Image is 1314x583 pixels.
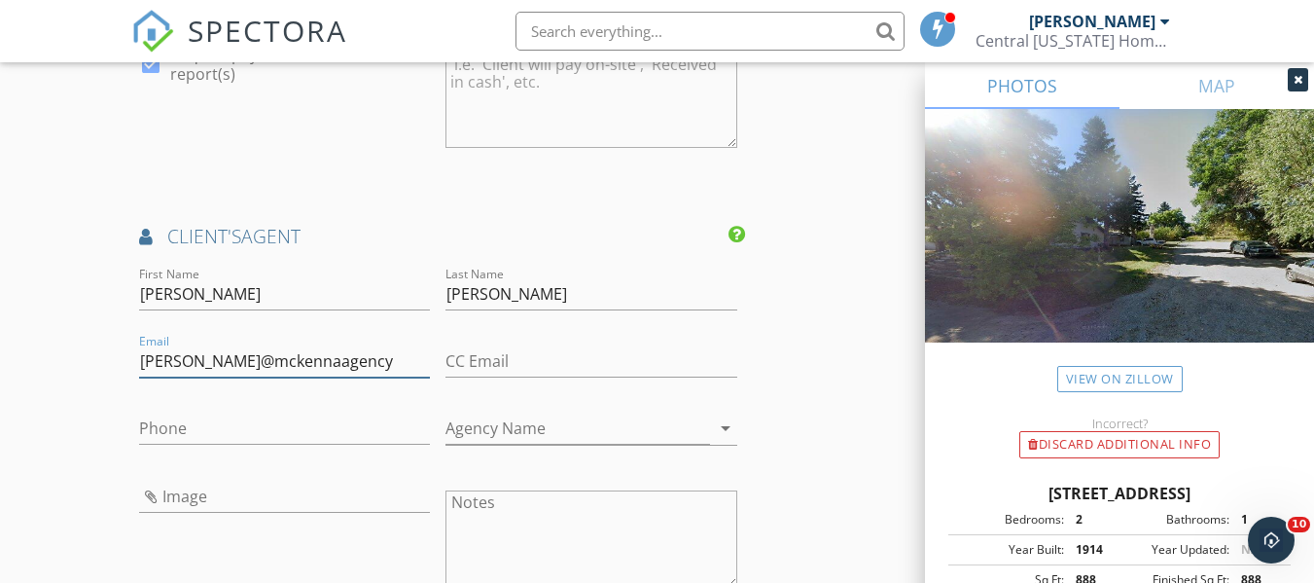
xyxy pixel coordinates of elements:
[1064,541,1119,559] div: 1914
[1119,62,1314,109] a: MAP
[1229,511,1285,528] div: 1
[1288,517,1310,532] span: 10
[714,417,737,440] i: arrow_drop_down
[1248,517,1295,564] iframe: Intercom live chat
[131,10,174,53] img: The Best Home Inspection Software - Spectora
[1241,541,1263,558] span: N/A
[925,416,1314,431] div: Incorrect?
[954,541,1064,559] div: Year Built:
[139,481,430,513] input: Image
[139,224,736,249] h4: AGENT
[925,62,1119,109] a: PHOTOS
[131,26,347,67] a: SPECTORA
[515,12,905,51] input: Search everything...
[1057,366,1183,392] a: View on Zillow
[167,223,241,249] span: client's
[954,511,1064,528] div: Bedrooms:
[1064,511,1119,528] div: 2
[925,109,1314,389] img: streetview
[948,482,1291,505] div: [STREET_ADDRESS]
[1019,431,1220,458] div: Discard Additional info
[1029,12,1155,31] div: [PERSON_NAME]
[170,45,430,84] label: Require payment to release report(s)
[188,10,347,51] span: SPECTORA
[976,31,1170,51] div: Central Montana Home Inspections
[1119,511,1229,528] div: Bathrooms:
[1119,541,1229,559] div: Year Updated:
